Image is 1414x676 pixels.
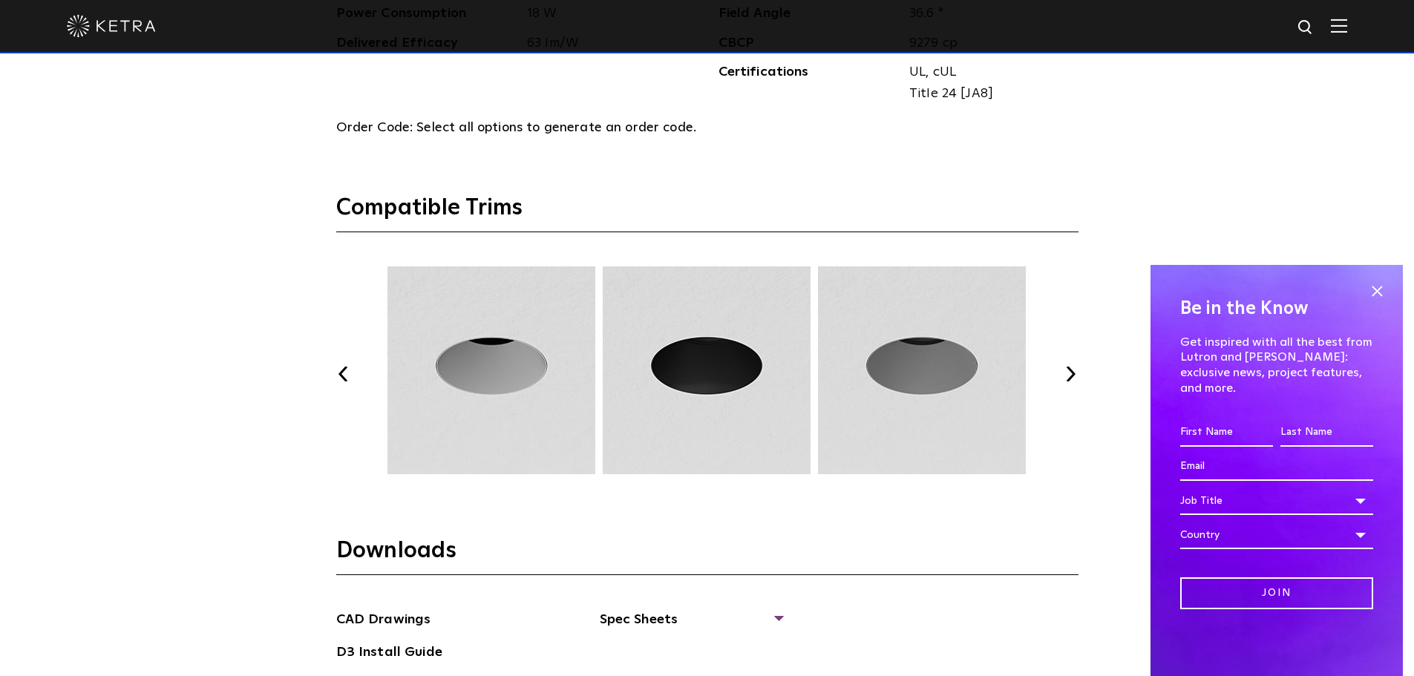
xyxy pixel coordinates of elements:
[67,15,156,37] img: ketra-logo-2019-white
[816,266,1028,474] img: TRM123.jpg
[1280,419,1373,447] input: Last Name
[1331,19,1347,33] img: Hamburger%20Nav.svg
[600,266,813,474] img: TRM122.jpg
[909,83,1067,105] span: Title 24 [JA8]
[1180,419,1273,447] input: First Name
[336,536,1078,575] h3: Downloads
[336,609,431,633] a: CAD Drawings
[416,121,696,134] span: Select all options to generate an order code.
[1064,367,1078,381] button: Next
[1180,335,1373,396] p: Get inspired with all the best from Lutron and [PERSON_NAME]: exclusive news, project features, a...
[600,609,782,642] span: Spec Sheets
[1180,521,1373,549] div: Country
[385,266,598,474] img: TRM120.jpg
[336,367,351,381] button: Previous
[336,642,442,666] a: D3 Install Guide
[909,62,1067,83] span: UL, cUL
[1180,295,1373,323] h4: Be in the Know
[336,194,1078,232] h3: Compatible Trims
[336,121,413,134] span: Order Code:
[1180,577,1373,609] input: Join
[719,62,899,105] span: Certifications
[1297,19,1315,37] img: search icon
[1180,453,1373,481] input: Email
[1180,487,1373,515] div: Job Title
